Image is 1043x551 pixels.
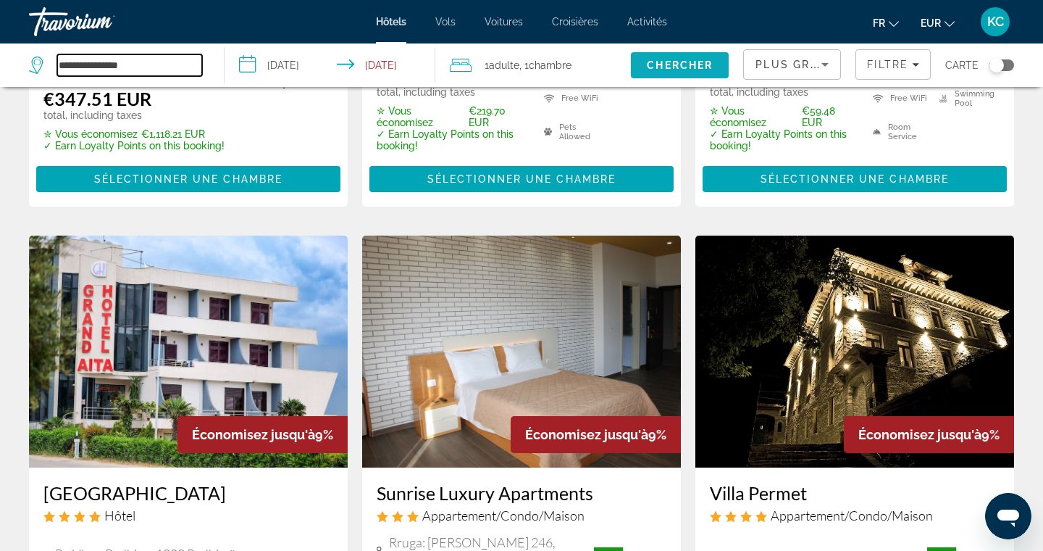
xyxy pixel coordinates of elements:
a: Voitures [485,16,523,28]
button: Travelers: 1 adult, 0 children [435,43,631,87]
img: Grand Hotel Aita [29,236,348,468]
span: Sélectionner une chambre [761,173,949,185]
span: ✮ Vous économisez [43,128,138,140]
span: Appartement/Condo/Maison [422,507,585,523]
button: Filters [855,49,931,80]
button: User Menu [976,7,1014,37]
a: Sélectionner une chambre [36,170,340,186]
span: Hôtel [104,507,135,523]
a: Activités [627,16,667,28]
span: ✮ Vous économisez [377,105,465,128]
p: total, including taxes [377,86,526,98]
span: Économisez jusqu'à [525,427,648,442]
span: Chambre [529,59,571,71]
a: Vols [435,16,456,28]
a: Sunrise Luxury Apartments [377,482,666,504]
li: Swimming Pool [932,86,1000,112]
ins: €347.51 EUR [43,88,151,109]
div: 9% [844,416,1014,453]
a: Travorium [29,3,174,41]
a: Sélectionner une chambre [369,170,674,186]
p: total, including taxes [710,86,855,98]
button: Change language [873,12,899,33]
span: Économisez jusqu'à [858,427,981,442]
button: Search [631,52,729,78]
a: Villa Permet [710,482,1000,504]
img: Sunrise Luxury Apartments [362,236,681,468]
span: Économisez jusqu'à [192,427,315,442]
button: Sélectionner une chambre [36,166,340,192]
span: KC [987,14,1004,29]
button: Sélectionner une chambre [369,166,674,192]
div: 9% [177,416,348,453]
mat-select: Sort by [755,56,829,73]
span: EUR [921,17,941,29]
button: Toggle map [979,59,1014,72]
p: €59.48 EUR [710,105,855,128]
span: Carte [945,55,979,75]
p: ✓ Earn Loyalty Points on this booking! [43,140,225,152]
a: Croisières [552,16,598,28]
span: 1 [485,55,519,75]
iframe: Bouton de lancement de la fenêtre de messagerie [985,493,1031,539]
a: Hôtels [376,16,406,28]
p: ✓ Earn Loyalty Points on this booking! [377,128,526,152]
button: Sélectionner une chambre [703,166,1007,192]
span: Adulte [489,59,519,71]
span: Chercher [647,59,713,71]
span: Filtre [867,59,908,70]
img: Villa Permet [695,236,1014,468]
p: €219.70 EUR [377,105,526,128]
p: ✓ Earn Loyalty Points on this booking! [710,128,855,152]
li: Room Service [866,119,933,145]
span: Sélectionner une chambre [94,173,282,185]
li: Free WiFi [866,86,933,112]
button: Select check in and out date [225,43,435,87]
span: Plus grandes économies [755,59,929,70]
button: Change currency [921,12,955,33]
div: 9% [511,416,681,453]
span: Appartement/Condo/Maison [771,507,933,523]
div: 4 star Hotel [43,507,333,523]
div: 4 star Apartment [710,507,1000,523]
p: total, including taxes [43,109,225,121]
a: Sélectionner une chambre [703,170,1007,186]
div: 3 star Apartment [377,507,666,523]
span: fr [873,17,885,29]
span: ✮ Vous économisez [710,105,798,128]
span: , 1 [519,55,571,75]
input: Search hotel destination [57,54,202,76]
a: [GEOGRAPHIC_DATA] [43,482,333,504]
li: Free WiFi [537,86,602,112]
span: Sélectionner une chambre [427,173,616,185]
p: €1,118.21 EUR [43,128,225,140]
li: Pets Allowed [537,119,602,145]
